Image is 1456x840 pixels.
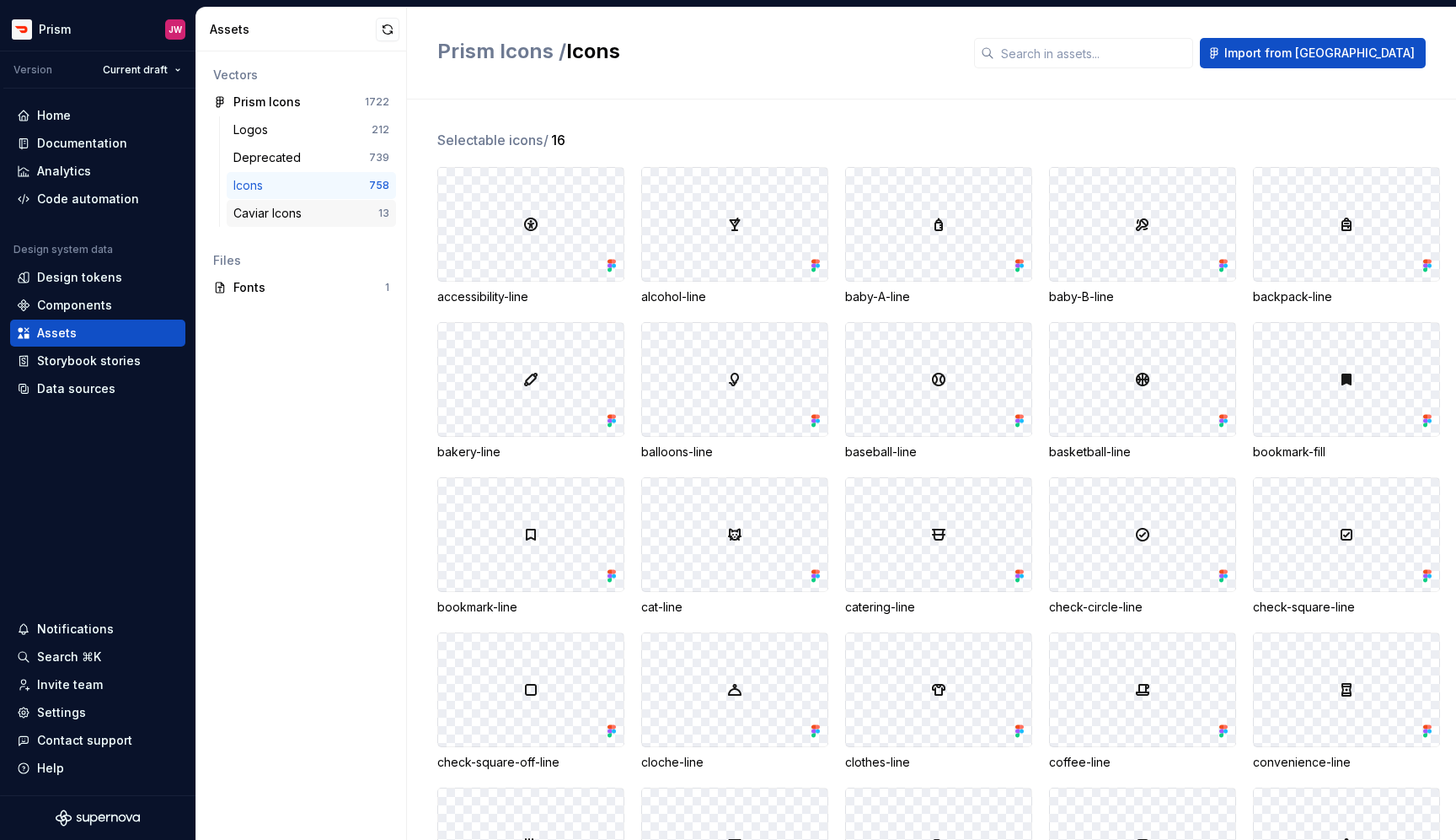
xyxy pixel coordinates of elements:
[994,38,1193,68] input: Search in assets...
[437,754,624,771] div: check-square-off-line
[227,144,396,171] a: Deprecated739
[3,11,192,47] button: PrismJW
[437,444,624,460] div: bakery-line
[845,754,1032,771] div: clothes-line
[233,121,275,138] div: Logos
[369,151,389,164] div: 739
[845,599,1032,616] div: catering-line
[169,23,182,36] div: JW
[213,252,389,269] div: Files
[10,158,185,185] a: Analytics
[369,179,389,192] div: 758
[1049,288,1236,305] div: baby-B-line
[10,347,185,374] a: Storybook stories
[95,58,189,82] button: Current draft
[10,755,185,782] button: Help
[37,297,112,314] div: Components
[10,671,185,698] a: Invite team
[37,135,127,152] div: Documentation
[437,39,566,63] span: Prism Icons /
[378,207,389,220] div: 13
[10,102,185,129] a: Home
[37,380,115,397] div: Data sources
[213,67,389,83] div: Vectors
[437,288,624,305] div: accessibility-line
[1049,599,1236,616] div: check-circle-line
[233,279,385,296] div: Fonts
[227,116,396,143] a: Logos212
[37,107,71,124] div: Home
[10,292,185,319] a: Components
[37,269,122,286] div: Design tokens
[365,95,389,109] div: 1722
[37,353,141,369] div: Storybook stories
[10,186,185,213] a: Code automation
[437,38,954,65] h2: Icons
[37,676,103,693] div: Invite team
[1200,38,1426,68] button: Import from [GEOGRAPHIC_DATA]
[1253,444,1440,460] div: bookmark-fill
[37,704,86,721] div: Settings
[37,163,91,180] div: Analytics
[210,21,376,38] div: Assets
[1049,754,1236,771] div: coffee-line
[10,643,185,670] button: Search ⌘K
[37,649,101,665] div: Search ⌘K
[1049,444,1236,460] div: basketball-line
[10,130,185,157] a: Documentation
[10,699,185,726] a: Settings
[1253,754,1440,771] div: convenience-line
[437,130,549,150] span: Selectable icons
[233,94,301,110] div: Prism Icons
[37,760,64,777] div: Help
[56,810,140,827] svg: Supernova Logo
[206,89,396,116] a: Prism Icons1722
[372,123,389,137] div: 212
[10,375,185,402] a: Data sources
[233,177,270,194] div: Icons
[37,325,77,342] div: Assets
[227,200,396,227] a: Caviar Icons13
[233,205,308,222] div: Caviar Icons
[37,621,114,638] div: Notifications
[103,63,168,77] span: Current draft
[10,320,185,347] a: Assets
[10,264,185,291] a: Design tokens
[13,63,52,77] div: Version
[10,727,185,754] button: Contact support
[39,21,71,38] div: Prism
[1224,45,1415,62] span: Import from [GEOGRAPHIC_DATA]
[10,616,185,643] button: Notifications
[845,288,1032,305] div: baby-A-line
[641,599,828,616] div: cat-line
[641,444,828,460] div: balloons-line
[37,732,132,749] div: Contact support
[233,149,308,166] div: Deprecated
[845,444,1032,460] div: baseball-line
[551,130,565,150] span: 16
[385,281,389,294] div: 1
[1253,599,1440,616] div: check-square-line
[543,132,549,148] span: /
[12,19,32,40] img: bd52d190-91a7-4889-9e90-eccda45865b1.png
[1253,288,1440,305] div: backpack-line
[641,288,828,305] div: alcohol-line
[206,274,396,301] a: Fonts1
[227,172,396,199] a: Icons758
[37,191,139,207] div: Code automation
[641,754,828,771] div: cloche-line
[437,599,624,616] div: bookmark-line
[13,243,113,256] div: Design system data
